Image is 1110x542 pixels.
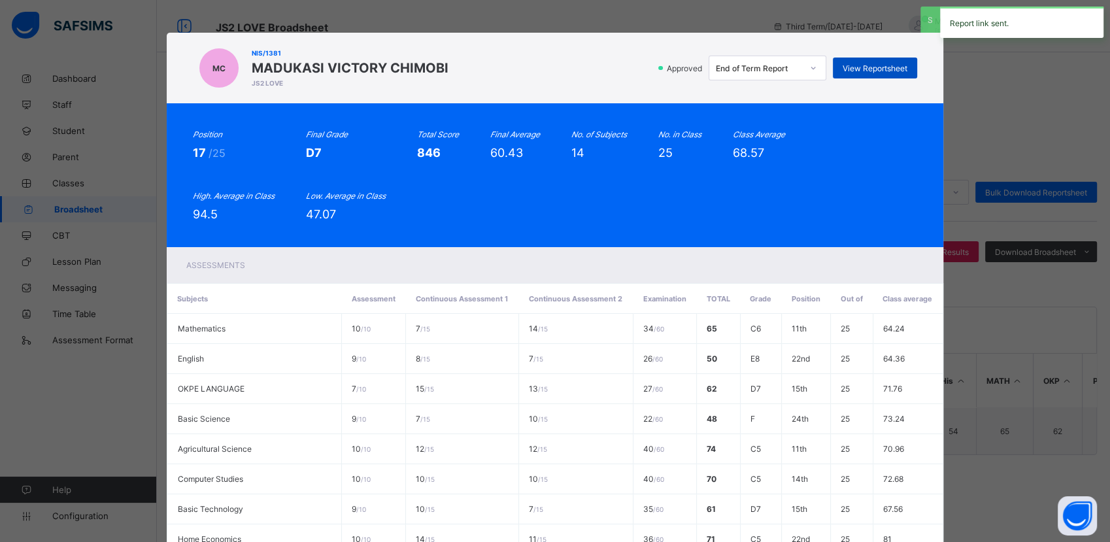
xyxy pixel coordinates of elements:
span: 40 [643,474,664,484]
span: / 15 [424,385,434,393]
span: 73.24 [883,414,905,424]
span: 9 [352,354,366,364]
span: Class average [883,294,932,303]
span: Grade [750,294,771,303]
span: 846 [417,146,441,160]
span: F [750,414,755,424]
span: 25 [841,384,850,394]
span: / 15 [425,505,435,513]
span: C6 [750,324,761,333]
span: OKPE LANGUAGE [178,384,244,394]
span: 67.56 [883,504,903,514]
span: JS2 LOVE [252,79,448,87]
span: 10 [352,474,371,484]
span: 10 [529,474,548,484]
span: / 15 [420,415,430,423]
span: Approved [665,63,706,73]
span: Out of [840,294,862,303]
span: Subjects [177,294,208,303]
span: 94.5 [193,207,218,221]
div: End of Term Report [716,63,802,73]
span: Mathematics [178,324,226,333]
span: 70 [707,474,716,484]
span: 35 [643,504,664,514]
span: / 60 [652,415,663,423]
span: C5 [750,474,761,484]
span: 12 [416,444,434,454]
span: 25 [658,146,673,160]
span: Computer Studies [178,474,243,484]
span: / 10 [356,415,366,423]
span: / 15 [538,475,548,483]
span: 48 [707,414,717,424]
i: Final Grade [306,129,348,139]
span: 60.43 [490,146,523,160]
span: / 15 [420,325,430,333]
i: High. Average in Class [193,191,275,201]
span: 17 [193,146,209,160]
span: 24th [792,414,809,424]
span: 26 [643,354,663,364]
span: / 10 [356,355,366,363]
span: Basic Technology [178,504,243,514]
span: 72.68 [883,474,903,484]
span: NIS/1381 [252,49,448,57]
span: 25 [841,444,850,454]
i: Final Average [490,129,540,139]
span: 9 [352,504,366,514]
button: Open asap [1058,496,1097,535]
span: 47.07 [306,207,336,221]
span: / 15 [538,325,548,333]
span: 7 [352,384,366,394]
span: 10 [352,444,371,454]
span: / 15 [425,475,435,483]
span: 74 [707,444,716,454]
span: 14 [529,324,548,333]
span: D7 [750,504,761,514]
span: 70.96 [883,444,904,454]
span: Position [792,294,820,303]
i: Low. Average in Class [306,191,386,201]
span: English [178,354,204,364]
span: / 60 [653,505,664,513]
span: / 15 [533,505,543,513]
span: 11th [792,324,807,333]
span: 7 [416,324,430,333]
span: 64.24 [883,324,905,333]
span: 25 [841,354,850,364]
span: / 60 [652,385,663,393]
span: / 10 [356,385,366,393]
span: / 60 [654,475,664,483]
span: 65 [707,324,717,333]
span: / 10 [361,325,371,333]
span: Assessment [352,294,395,303]
span: / 10 [361,445,371,453]
span: 14th [792,474,808,484]
span: 13 [529,384,548,394]
span: MC [212,63,226,73]
span: 25 [841,504,850,514]
span: Basic Science [178,414,230,424]
div: Report link sent. [940,7,1103,38]
span: 14 [571,146,584,160]
span: / 60 [654,325,664,333]
i: Class Average [733,129,785,139]
span: 9 [352,414,366,424]
span: 34 [643,324,664,333]
span: / 15 [538,415,548,423]
span: / 15 [424,445,434,453]
span: 11th [792,444,807,454]
span: 15 [416,384,434,394]
span: 62 [707,384,717,394]
span: View Reportsheet [843,63,907,73]
span: Total [706,294,730,303]
span: / 60 [652,355,663,363]
span: 25 [841,324,850,333]
span: 7 [529,504,543,514]
span: 12 [529,444,547,454]
span: 10 [416,474,435,484]
span: Examination [643,294,686,303]
span: 71.76 [883,384,902,394]
span: 27 [643,384,663,394]
span: Assessments [186,260,245,270]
